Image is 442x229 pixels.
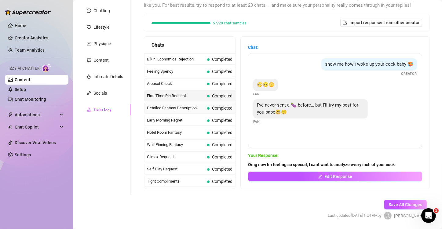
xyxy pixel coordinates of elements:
[421,208,436,223] iframe: Intercom live chat
[8,112,13,117] span: thunderbolt
[434,208,439,213] span: 1
[253,92,260,97] span: Fan
[248,45,258,50] strong: Chat:
[394,213,427,219] span: [PERSON_NAME]
[87,107,91,112] span: experiment
[248,162,395,167] strong: Omg now Im feeling so special, I cant wait to analyze every inch of your cock
[15,97,46,102] a: Chat Monitoring
[212,167,232,172] span: Completed
[325,61,413,67] span: show me how i woke up your cock baby 🥵
[253,119,260,124] span: Fan
[325,174,353,179] span: Edit Response
[87,75,91,79] span: fire
[15,152,31,157] a: Settings
[15,77,30,82] a: Content
[93,106,111,113] div: Train Izzy
[9,66,39,71] span: Izzy AI Chatter
[212,106,232,111] span: Completed
[384,200,427,209] button: Save All Changes
[147,105,205,111] span: Detailed Fantasy Description
[93,40,111,47] div: Physique
[212,179,232,184] span: Completed
[87,42,91,46] span: idcard
[15,122,58,132] span: Chat Copilot
[212,130,232,135] span: Completed
[212,57,232,62] span: Completed
[248,172,422,181] button: Edit Response
[15,140,56,145] a: Discover Viral Videos
[389,202,422,207] span: Save All Changes
[343,20,347,25] span: import
[15,48,45,53] a: Team Analytics
[212,69,232,74] span: Completed
[152,41,164,49] span: Chats
[87,9,91,13] span: message
[147,154,205,160] span: Climax Request
[401,71,417,76] span: Creator
[147,68,205,75] span: Feeling Spendy
[340,19,422,26] button: Import responses from other creator
[318,174,322,179] span: edit
[212,154,232,159] span: Completed
[147,93,205,99] span: First Time Pic Request
[93,57,109,64] div: Content
[328,213,382,219] span: Last updated: [DATE] 1:24 AM by
[15,87,26,92] a: Setup
[147,56,205,62] span: Bikini Economics Rejection
[15,23,26,28] a: Home
[147,129,205,136] span: Hotel Room Fantasy
[87,91,91,95] span: link
[386,214,390,218] span: user
[147,178,205,184] span: Tight Compliments
[212,93,232,98] span: Completed
[147,81,205,87] span: Arousal Check
[212,118,232,123] span: Completed
[93,73,123,80] div: Intimate Details
[93,90,107,96] div: Socials
[212,142,232,147] span: Completed
[213,21,246,25] span: 57/20 chat samples
[257,102,358,115] span: I've never sent a 🍆 before… but I'll try my best for you babe😅😌
[257,82,274,87] span: 😳😳🫣
[147,142,205,148] span: Wall Pinning Fantasy
[87,25,91,29] span: heart
[147,166,205,172] span: Self Play Request
[42,63,51,72] img: AI Chatter
[87,58,91,62] span: picture
[212,81,232,86] span: Completed
[5,9,51,15] img: logo-BBDzfeDw.svg
[8,125,12,129] img: Chat Copilot
[147,117,205,123] span: Early Morning Regret
[93,7,110,14] div: Chatting
[15,33,64,43] a: Creator Analytics
[93,24,109,31] div: Lifestyle
[15,110,58,120] span: Automations
[349,20,420,25] span: Import responses from other creator
[248,153,279,158] strong: Your Response:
